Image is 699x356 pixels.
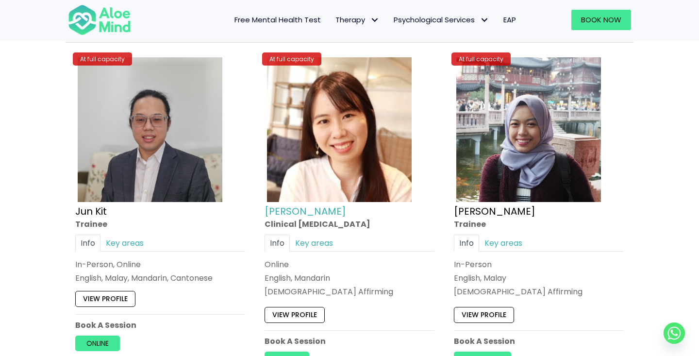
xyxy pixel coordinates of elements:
p: Book A Session [265,336,434,347]
p: Book A Session [454,336,624,347]
a: Jun Kit [75,204,107,218]
div: In-Person, Online [75,259,245,270]
a: [PERSON_NAME] [454,204,535,218]
nav: Menu [144,10,523,30]
div: Clinical [MEDICAL_DATA] [265,218,434,229]
a: View profile [265,307,325,322]
a: Online [75,336,120,351]
a: Whatsapp [664,322,685,344]
div: Online [265,259,434,270]
span: Psychological Services: submenu [477,13,491,27]
a: EAP [496,10,523,30]
span: Book Now [581,15,621,25]
a: Info [265,235,290,252]
img: Kher-Yin-Profile-300×300 [267,57,412,202]
a: Key areas [479,235,528,252]
a: View profile [454,307,514,322]
div: [DEMOGRAPHIC_DATA] Affirming [265,286,434,297]
div: Trainee [75,218,245,229]
span: Therapy [335,15,379,25]
a: Psychological ServicesPsychological Services: submenu [386,10,496,30]
span: EAP [503,15,516,25]
a: TherapyTherapy: submenu [328,10,386,30]
div: Trainee [454,218,624,229]
div: At full capacity [73,52,132,66]
p: English, Malay, Mandarin, Cantonese [75,272,245,284]
span: Free Mental Health Test [234,15,321,25]
a: Info [75,235,100,252]
a: Info [454,235,479,252]
img: Aloe mind Logo [68,4,131,36]
div: At full capacity [451,52,511,66]
p: English, Malay [454,272,624,284]
a: Free Mental Health Test [227,10,328,30]
div: [DEMOGRAPHIC_DATA] Affirming [454,286,624,297]
a: [PERSON_NAME] [265,204,346,218]
a: View profile [75,291,135,306]
a: Key areas [290,235,338,252]
div: At full capacity [262,52,321,66]
a: Book Now [571,10,631,30]
p: English, Mandarin [265,272,434,284]
img: Jun Kit Trainee [78,57,222,202]
div: In-Person [454,259,624,270]
span: Psychological Services [394,15,489,25]
span: Therapy: submenu [367,13,382,27]
img: Sara Trainee counsellor [456,57,601,202]
p: Book A Session [75,319,245,330]
a: Key areas [100,235,149,252]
